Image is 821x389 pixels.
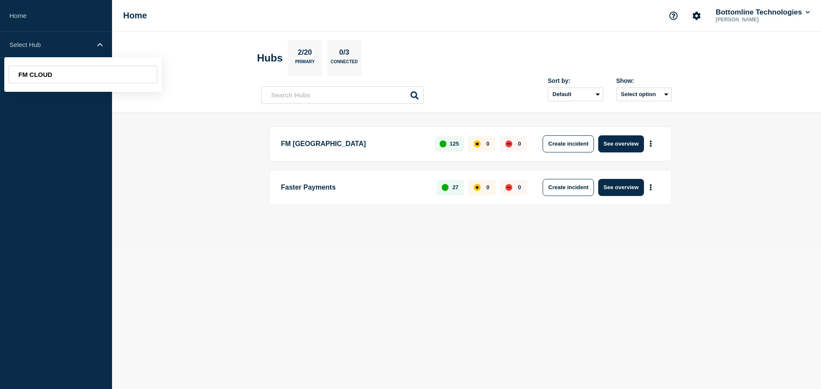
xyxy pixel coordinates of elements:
button: Select option [616,88,672,101]
button: Create incident [543,179,594,196]
div: up [440,140,446,147]
div: Show: [616,77,672,84]
h2: Hubs [257,52,283,64]
p: Primary [295,59,315,68]
h1: Home [123,11,147,20]
button: Create incident [543,135,594,152]
p: FM [GEOGRAPHIC_DATA] [281,135,425,152]
div: down [505,140,512,147]
p: 0 [518,140,521,147]
button: See overview [598,135,644,152]
p: 0 [486,140,489,147]
div: down [505,184,512,191]
div: Sort by: [548,77,603,84]
p: 0/3 [336,48,353,59]
p: 125 [450,140,459,147]
button: Account settings [688,7,706,25]
div: up [442,184,449,191]
input: Search Hubs [261,86,424,104]
p: 0 [518,184,521,190]
div: affected [474,184,481,191]
p: Faster Payments [281,179,427,196]
button: Bottomline Technologies [714,8,812,17]
p: [PERSON_NAME] [714,17,803,23]
button: See overview [598,179,644,196]
p: 27 [452,184,458,190]
select: Sort by [548,88,603,101]
button: More actions [645,179,656,195]
button: More actions [645,136,656,152]
p: 0 [486,184,489,190]
p: Select Hub [9,41,92,48]
p: Connected [331,59,357,68]
div: affected [474,140,481,147]
button: Support [664,7,682,25]
p: 2/20 [295,48,315,59]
